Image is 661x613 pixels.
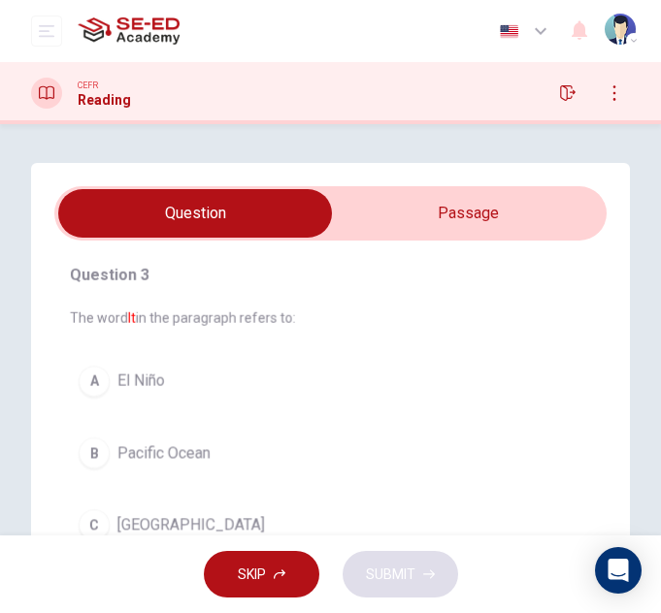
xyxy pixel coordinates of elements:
div: Open Intercom Messenger [595,547,642,594]
h4: Question 3 [70,264,591,287]
img: en [497,24,521,39]
span: CEFR [78,79,98,92]
span: SKIP [238,563,266,587]
span: [GEOGRAPHIC_DATA] [117,513,265,536]
button: open mobile menu [31,16,62,47]
div: B [79,437,110,468]
img: SE-ED Academy logo [78,12,180,50]
button: SKIP [204,551,319,598]
div: C [79,509,110,540]
span: Pacific Ocean [117,441,211,465]
span: El Niño [117,370,165,393]
h1: Reading [78,92,131,108]
button: AEl Niño [70,357,591,405]
button: C[GEOGRAPHIC_DATA] [70,500,591,549]
span: The word in the paragraph refers to: [70,310,591,326]
button: BPacific Ocean [70,429,591,477]
div: A [79,366,110,397]
img: Profile picture [605,14,636,45]
font: It [128,310,136,326]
